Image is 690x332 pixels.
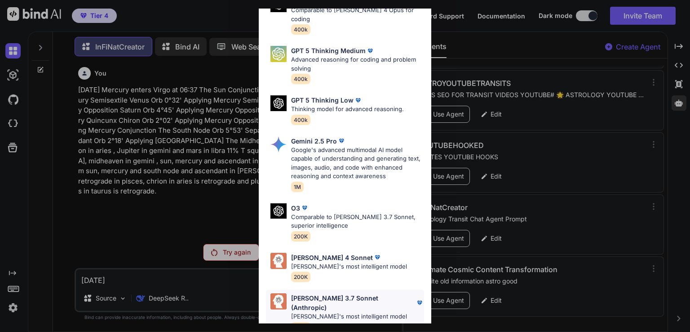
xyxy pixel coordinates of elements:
[291,203,300,213] p: O3
[291,105,404,114] p: Thinking model for advanced reasoning.
[270,293,287,310] img: Pick Models
[270,203,287,219] img: Pick Models
[291,136,337,146] p: Gemini 2.5 Pro
[270,95,287,111] img: Pick Models
[291,46,366,55] p: GPT 5 Thinking Medium
[354,96,363,105] img: premium
[291,182,304,192] span: 1M
[291,6,424,23] p: Comparable to [PERSON_NAME] 4 Opus for coding
[291,272,310,282] span: 200K
[291,231,310,242] span: 200K
[291,24,310,35] span: 400k
[337,136,346,145] img: premium
[366,46,375,55] img: premium
[270,46,287,62] img: Pick Models
[270,253,287,269] img: Pick Models
[415,298,424,307] img: premium
[291,74,310,84] span: 400k
[291,115,310,125] span: 400k
[270,136,287,153] img: Pick Models
[291,55,424,73] p: Advanced reasoning for coding and problem solving
[300,203,309,212] img: premium
[291,253,373,262] p: [PERSON_NAME] 4 Sonnet
[291,293,415,312] p: [PERSON_NAME] 3.7 Sonnet (Anthropic)
[291,262,407,271] p: [PERSON_NAME]'s most intelligent model
[291,95,354,105] p: GPT 5 Thinking Low
[291,146,424,181] p: Google's advanced multimodal AI model capable of understanding and generating text, images, audio...
[291,312,424,321] p: [PERSON_NAME]'s most intelligent model
[291,213,424,230] p: Comparable to [PERSON_NAME] 3.7 Sonnet, superior intelligence
[373,253,382,262] img: premium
